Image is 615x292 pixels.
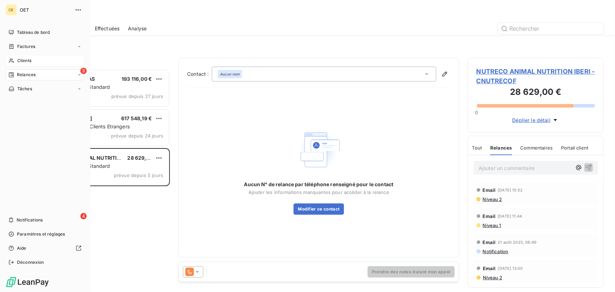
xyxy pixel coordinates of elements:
span: prévue depuis 5 jours [114,172,163,178]
span: prévue depuis 27 jours [111,93,163,99]
span: Déconnexion [17,259,44,266]
button: Modifier ce contact [294,203,344,215]
span: Tâches [17,86,32,92]
span: prévue depuis 24 jours [111,133,163,139]
div: OE [6,4,17,16]
span: Analyse [128,25,147,32]
button: Déplier le détail [510,116,561,124]
span: Portail client [561,145,588,151]
span: OET [20,7,70,13]
input: Rechercher [498,23,604,34]
span: 193 116,00 € [122,76,152,82]
span: Tout [472,145,482,151]
span: Tableau de bord [17,29,50,36]
span: 3 [80,68,87,74]
span: NUTRECO ANIMAL NUTRITION IBERI [50,155,139,161]
span: Paramètres et réglages [17,231,65,237]
span: Clients [17,57,31,64]
span: 28 629,00 € [127,155,158,161]
span: Aide [17,245,26,251]
span: Niveau 1 [482,223,501,228]
span: [DATE] 13:50 [498,266,523,270]
em: Aucun nom [220,72,240,77]
span: Effectuées [95,25,120,32]
span: Email [483,239,496,245]
span: 617 548,19 € [121,115,152,121]
span: Ajouter les informations manquantes pour accéder à la relance [248,189,389,195]
img: Empty state [296,127,341,172]
iframe: Intercom live chat [591,268,608,285]
span: [DATE] 11:44 [498,214,522,218]
span: Déplier le détail [512,116,551,124]
span: Commentaires [521,145,553,151]
span: Aucun N° de relance par téléphone renseigné pour le contact [244,181,394,188]
span: Email [483,213,496,219]
span: 0 [475,110,478,115]
span: NUTRECO ANIMAL NUTRITION IBERI - CNUTRECOF [476,67,595,86]
span: Niveau 2 [482,275,502,280]
span: [DATE] 15:52 [498,188,523,192]
span: Notification [482,249,509,254]
a: Aide [6,243,84,254]
span: Email [483,187,496,193]
label: Contact : [187,71,212,78]
span: Email [483,266,496,271]
span: Relances [17,72,36,78]
h3: 28 629,00 € [476,86,595,100]
button: Prendre des notes durant mon appel [368,266,455,278]
span: Niveau 2 [482,196,502,202]
div: grid [34,69,170,292]
span: Notifications [17,217,43,223]
span: 4 [80,213,87,219]
img: Logo LeanPay [6,276,49,288]
span: Relances [490,145,512,151]
span: Plan de Relance Clients Etrangers [50,123,130,129]
span: 21 août 2025, 08:49 [498,240,537,244]
span: Factures [17,43,35,50]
